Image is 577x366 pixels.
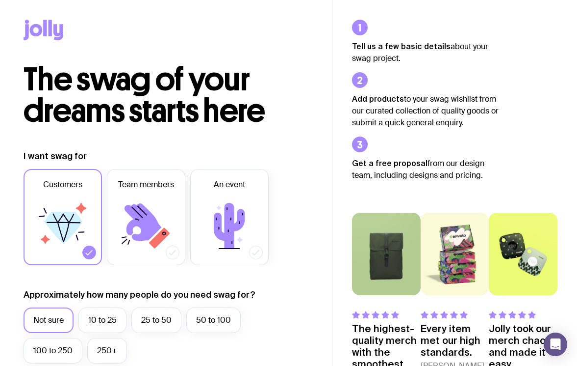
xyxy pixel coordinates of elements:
strong: Get a free proposal [352,159,427,168]
label: Not sure [24,308,74,333]
label: 250+ [87,338,127,364]
p: to your swag wishlist from our curated collection of quality goods or submit a quick general enqu... [352,93,499,129]
p: about your swag project. [352,40,499,64]
label: 50 to 100 [186,308,241,333]
label: Approximately how many people do you need swag for? [24,289,255,301]
span: An event [214,179,245,191]
strong: Add products [352,94,404,103]
label: I want swag for [24,150,87,162]
label: 25 to 50 [131,308,181,333]
p: from our design team, including designs and pricing. [352,157,499,181]
div: Open Intercom Messenger [544,333,567,356]
strong: Tell us a few basic details [352,42,451,51]
span: Team members [118,179,174,191]
span: The swag of your dreams starts here [24,60,265,130]
p: Every item met our high standards. [421,323,489,358]
span: Customers [43,179,82,191]
label: 10 to 25 [78,308,126,333]
label: 100 to 250 [24,338,82,364]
